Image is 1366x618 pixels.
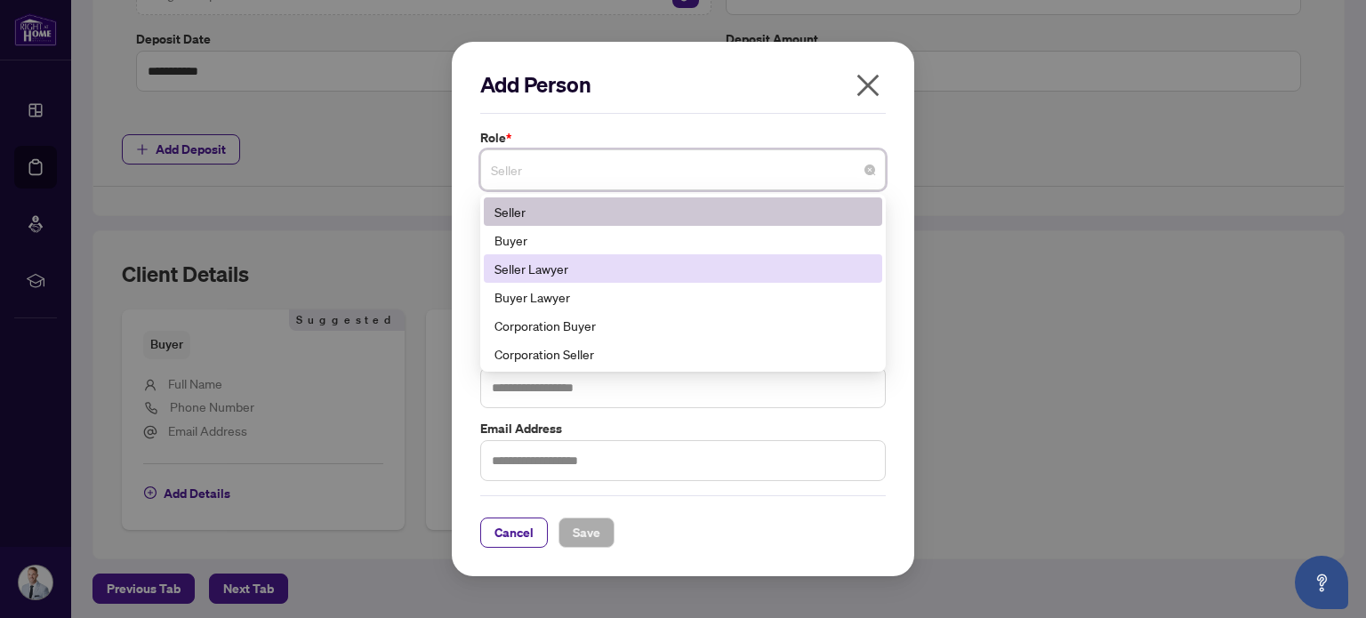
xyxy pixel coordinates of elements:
[480,70,886,99] h2: Add Person
[494,230,872,250] div: Buyer
[484,254,882,283] div: Seller Lawyer
[491,153,875,187] span: Seller
[480,419,886,438] label: Email Address
[494,344,872,364] div: Corporation Seller
[480,518,548,548] button: Cancel
[494,259,872,278] div: Seller Lawyer
[494,316,872,335] div: Corporation Buyer
[484,226,882,254] div: Buyer
[558,518,615,548] button: Save
[484,197,882,226] div: Seller
[494,202,872,221] div: Seller
[494,287,872,307] div: Buyer Lawyer
[1295,556,1348,609] button: Open asap
[484,340,882,368] div: Corporation Seller
[484,311,882,340] div: Corporation Buyer
[864,165,875,175] span: close-circle
[484,283,882,311] div: Buyer Lawyer
[494,518,534,547] span: Cancel
[854,71,882,100] span: close
[480,128,886,148] label: Role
